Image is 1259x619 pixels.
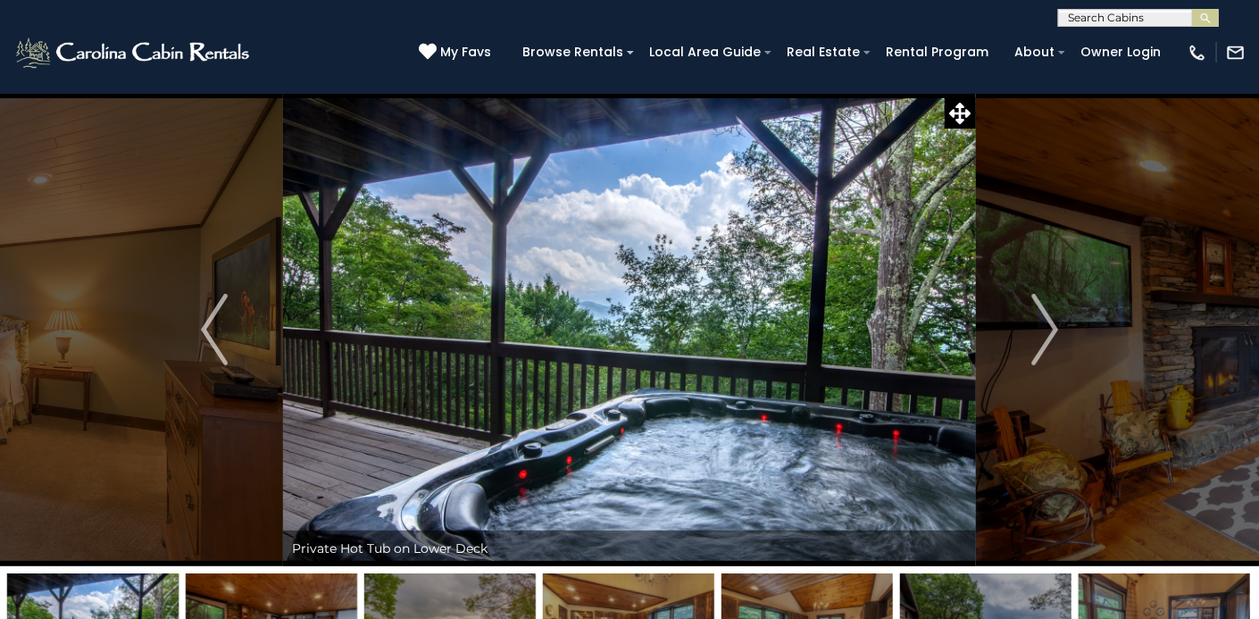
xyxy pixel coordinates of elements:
[201,294,228,365] img: arrow
[283,531,976,566] div: Private Hot Tub on Lower Deck
[146,93,284,566] button: Previous
[13,35,254,71] img: White-1-2.png
[1226,43,1246,63] img: mail-regular-white.png
[1071,38,1170,66] a: Owner Login
[778,38,869,66] a: Real Estate
[440,43,491,62] span: My Favs
[877,38,997,66] a: Rental Program
[1005,38,1063,66] a: About
[1031,294,1058,365] img: arrow
[513,38,632,66] a: Browse Rentals
[1188,43,1207,63] img: phone-regular-white.png
[640,38,770,66] a: Local Area Guide
[419,43,496,63] a: My Favs
[976,93,1114,566] button: Next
